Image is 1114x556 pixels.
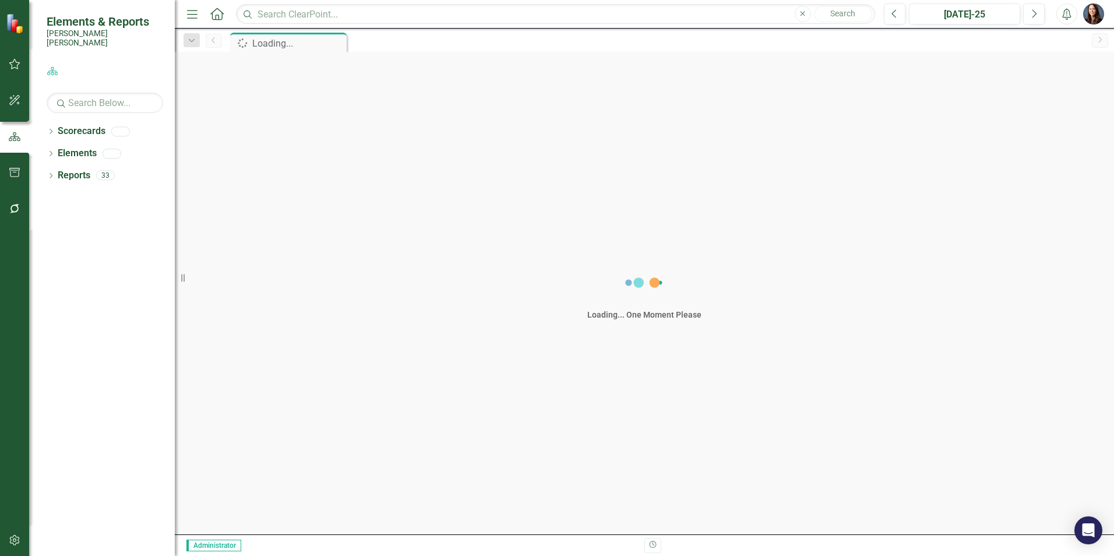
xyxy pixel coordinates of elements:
[236,4,875,24] input: Search ClearPoint...
[913,8,1016,22] div: [DATE]-25
[58,125,105,138] a: Scorecards
[47,29,163,48] small: [PERSON_NAME] [PERSON_NAME]
[47,93,163,113] input: Search Below...
[186,540,241,551] span: Administrator
[1083,3,1104,24] img: Tami Griswold
[814,6,872,22] button: Search
[587,309,701,321] div: Loading... One Moment Please
[47,15,163,29] span: Elements & Reports
[96,171,115,181] div: 33
[6,13,26,34] img: ClearPoint Strategy
[1074,516,1102,544] div: Open Intercom Messenger
[252,36,344,51] div: Loading...
[58,147,97,160] a: Elements
[58,169,90,182] a: Reports
[909,3,1020,24] button: [DATE]-25
[830,9,855,18] span: Search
